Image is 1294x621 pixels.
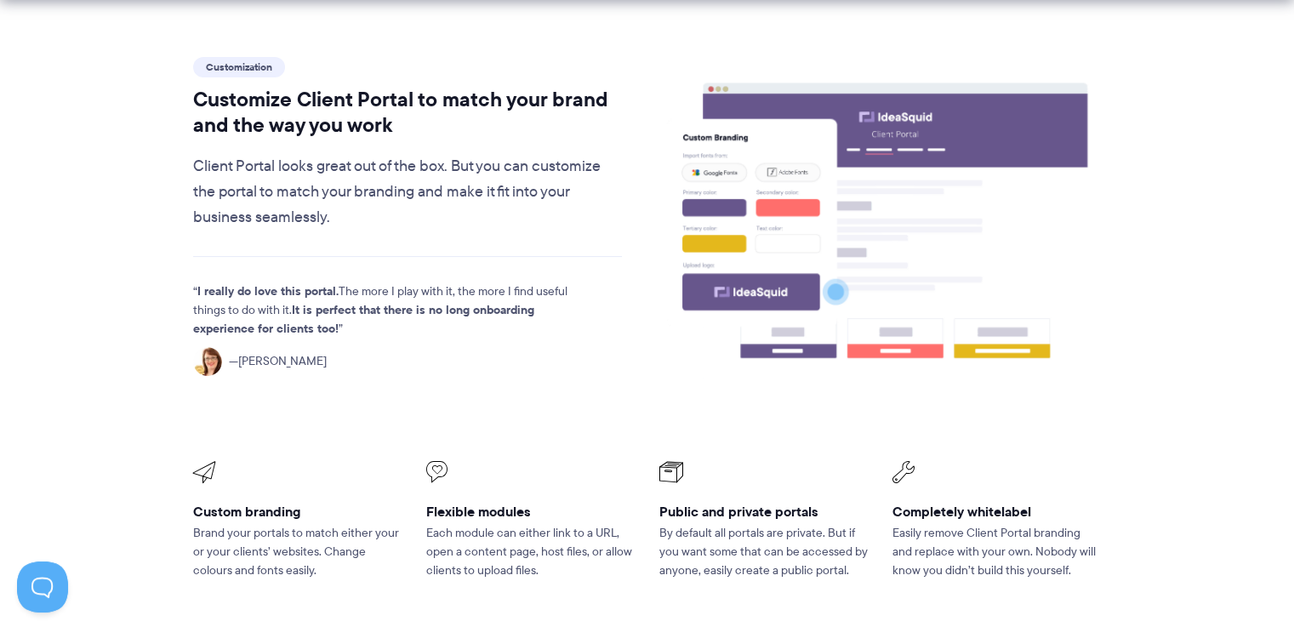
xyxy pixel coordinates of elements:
[193,282,593,339] p: The more I play with it, the more I find useful things to do with it.
[426,503,636,521] h3: Flexible modules
[659,524,869,580] p: By default all portals are private. But if you want some that can be accessed by anyone, easily c...
[193,300,534,338] strong: It is perfect that there is no long onboarding experience for clients too!
[892,503,1102,521] h3: Completely whitelabel
[193,87,623,138] h2: Customize Client Portal to match your brand and the way you work
[659,503,869,521] h3: Public and private portals
[229,352,327,371] span: [PERSON_NAME]
[193,503,402,521] h3: Custom branding
[197,282,339,300] strong: I really do love this portal.
[17,561,68,612] iframe: Toggle Customer Support
[426,524,636,580] p: Each module can either link to a URL, open a content page, host files, or allow clients to upload...
[193,57,285,77] span: Customization
[892,524,1102,580] p: Easily remove Client Portal branding and replace with your own. Nobody will know you didn’t build...
[193,154,623,231] p: Client Portal looks great out of the box. But you can customize the portal to match your branding...
[193,524,402,580] p: Brand your portals to match either your or your clients’ websites. Change colours and fonts easily.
